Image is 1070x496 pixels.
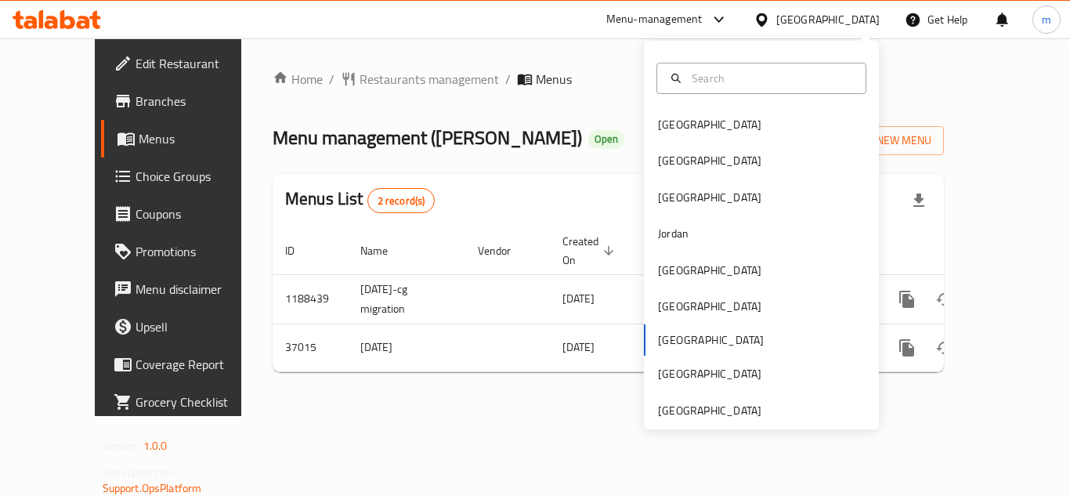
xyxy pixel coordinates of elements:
[658,365,761,382] div: [GEOGRAPHIC_DATA]
[273,70,944,89] nav: breadcrumb
[136,205,261,223] span: Coupons
[658,402,761,419] div: [GEOGRAPHIC_DATA]
[136,280,261,299] span: Menu disclaimer
[101,120,273,157] a: Menus
[588,132,624,146] span: Open
[273,70,323,89] a: Home
[888,281,926,318] button: more
[139,129,261,148] span: Menus
[103,462,175,483] span: Get support on:
[143,436,168,456] span: 1.0.0
[101,82,273,120] a: Branches
[285,241,315,260] span: ID
[273,324,348,371] td: 37015
[926,329,963,367] button: Change Status
[273,120,582,155] span: Menu management ( [PERSON_NAME] )
[606,10,703,29] div: Menu-management
[329,70,334,89] li: /
[101,195,273,233] a: Coupons
[1042,11,1051,28] span: m
[101,308,273,346] a: Upsell
[136,393,261,411] span: Grocery Checklist
[136,167,261,186] span: Choice Groups
[101,45,273,82] a: Edit Restaurant
[101,383,273,421] a: Grocery Checklist
[658,298,761,315] div: [GEOGRAPHIC_DATA]
[478,241,531,260] span: Vendor
[101,270,273,308] a: Menu disclaimer
[101,233,273,270] a: Promotions
[835,131,931,150] span: Add New Menu
[658,225,689,242] div: Jordan
[368,194,435,208] span: 2 record(s)
[822,126,944,155] button: Add New Menu
[588,130,624,149] div: Open
[285,187,435,213] h2: Menus List
[367,188,436,213] div: Total records count
[658,262,761,279] div: [GEOGRAPHIC_DATA]
[101,157,273,195] a: Choice Groups
[273,274,348,324] td: 1188439
[101,346,273,383] a: Coverage Report
[360,241,408,260] span: Name
[658,152,761,169] div: [GEOGRAPHIC_DATA]
[360,70,499,89] span: Restaurants management
[562,288,595,309] span: [DATE]
[103,436,141,456] span: Version:
[136,317,261,336] span: Upsell
[888,329,926,367] button: more
[136,92,261,110] span: Branches
[136,355,261,374] span: Coverage Report
[685,70,856,87] input: Search
[900,182,938,219] div: Export file
[658,116,761,133] div: [GEOGRAPHIC_DATA]
[348,324,465,371] td: [DATE]
[562,232,619,270] span: Created On
[348,274,465,324] td: [DATE]-cg migration
[505,70,511,89] li: /
[136,54,261,73] span: Edit Restaurant
[136,242,261,261] span: Promotions
[562,337,595,357] span: [DATE]
[341,70,499,89] a: Restaurants management
[658,189,761,206] div: [GEOGRAPHIC_DATA]
[776,11,880,28] div: [GEOGRAPHIC_DATA]
[926,281,963,318] button: Change Status
[536,70,572,89] span: Menus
